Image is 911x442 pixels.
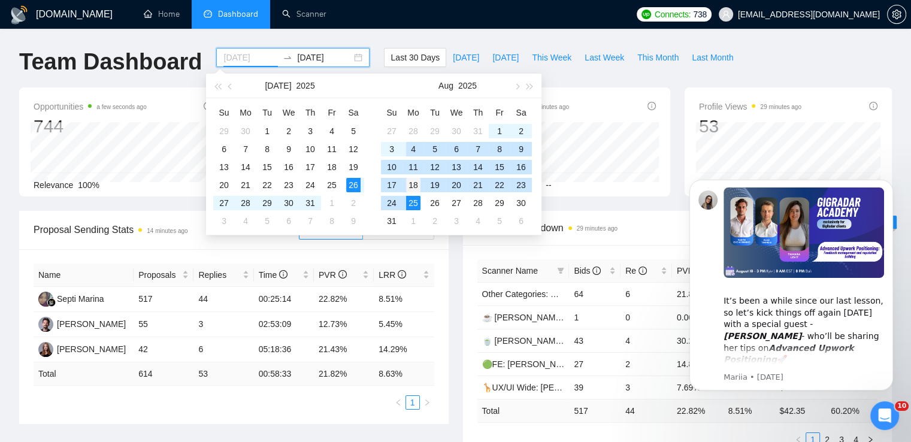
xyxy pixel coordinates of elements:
td: 2025-07-02 [278,122,299,140]
div: 7 [238,142,253,156]
span: This Week [532,51,571,64]
td: 2025-08-30 [510,194,532,212]
button: 2025 [458,74,477,98]
div: 27 [385,124,399,138]
span: Last Week [585,51,624,64]
div: 20 [449,178,464,192]
span: Last 30 Days [391,51,440,64]
td: 2025-08-17 [381,176,402,194]
div: 5 [346,124,361,138]
div: 4 [471,214,485,228]
td: 2025-07-15 [256,158,278,176]
td: 2025-07-24 [299,176,321,194]
button: [DATE] [265,74,291,98]
span: info-circle [204,102,212,110]
td: 2025-07-18 [321,158,343,176]
td: 2025-08-04 [235,212,256,230]
div: 7 [303,214,317,228]
div: 24 [303,178,317,192]
td: 2025-08-14 [467,158,489,176]
a: RV[PERSON_NAME] [38,319,126,328]
span: Last Month [692,51,733,64]
div: 2 [514,124,528,138]
img: RV [38,317,53,332]
div: 28 [406,124,420,138]
th: Proposals [134,264,193,287]
div: 28 [471,196,485,210]
div: 18 [325,160,339,174]
span: 10 [895,401,909,411]
th: Replies [193,264,253,287]
span: Invitations [477,99,569,114]
img: TB [38,342,53,357]
span: info-circle [338,270,347,278]
td: 2025-07-30 [446,122,467,140]
div: 16 [514,160,528,174]
div: 27 [217,196,231,210]
a: searchScanner [282,9,326,19]
div: 5 [260,214,274,228]
td: 2025-07-21 [235,176,256,194]
a: 🦒UX/UI Wide: [PERSON_NAME] 03/07 old [482,383,647,392]
span: Time [259,270,287,280]
td: 2025-07-13 [213,158,235,176]
div: 23 [514,178,528,192]
div: 23 [282,178,296,192]
th: Th [299,103,321,122]
td: 2025-07-30 [278,194,299,212]
div: 8 [325,214,339,228]
div: message notification from Mariia, 6d ago. ​It’s been a while since our last lesson, so let’s kick... [18,18,222,229]
td: 2025-08-05 [256,212,278,230]
div: Message content [52,26,213,205]
div: 30 [449,124,464,138]
td: 2025-07-27 [381,122,402,140]
td: 2025-08-02 [343,194,364,212]
span: info-circle [279,270,287,278]
td: 2025-09-05 [489,212,510,230]
button: Last 30 Days [384,48,446,67]
div: 13 [449,160,464,174]
td: 2025-07-31 [467,122,489,140]
li: 1 [405,395,420,410]
button: This Month [631,48,685,67]
img: SM [38,292,53,307]
button: Last Month [685,48,740,67]
td: 2025-08-15 [489,158,510,176]
div: 21 [471,178,485,192]
td: 44 [193,287,253,312]
div: 9 [282,142,296,156]
div: 20 [217,178,231,192]
th: Fr [321,103,343,122]
div: 24 [385,196,399,210]
td: 2025-06-30 [235,122,256,140]
th: Sa [510,103,532,122]
td: 2025-08-01 [321,194,343,212]
div: 19 [428,178,442,192]
td: 00:25:14 [254,287,314,312]
img: upwork-logo.png [641,10,651,19]
td: 2025-08-13 [446,158,467,176]
div: 27 [449,196,464,210]
a: TB[PERSON_NAME] [38,344,126,353]
time: 14 minutes ago [147,228,187,234]
td: 2025-08-04 [402,140,424,158]
div: [PERSON_NAME] [57,317,126,331]
td: 2025-07-16 [278,158,299,176]
td: 2025-07-26 [343,176,364,194]
a: ☕ [PERSON_NAME] | UX/UI Wide: 29/07 - Bid in Range [482,313,695,322]
td: 2025-08-31 [381,212,402,230]
div: 25 [406,196,420,210]
span: filter [557,267,564,274]
th: Mo [235,103,256,122]
span: [DATE] [492,51,519,64]
td: 2025-07-27 [213,194,235,212]
div: 22 [260,178,274,192]
div: 15 [492,160,507,174]
div: 4 [238,214,253,228]
a: Other Categories: UX/UI & Web design [PERSON_NAME] [482,289,699,299]
td: 2025-07-17 [299,158,321,176]
div: 2 [282,124,296,138]
i: [PERSON_NAME] [52,169,130,179]
div: 9 [514,142,528,156]
td: 2025-08-07 [299,212,321,230]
